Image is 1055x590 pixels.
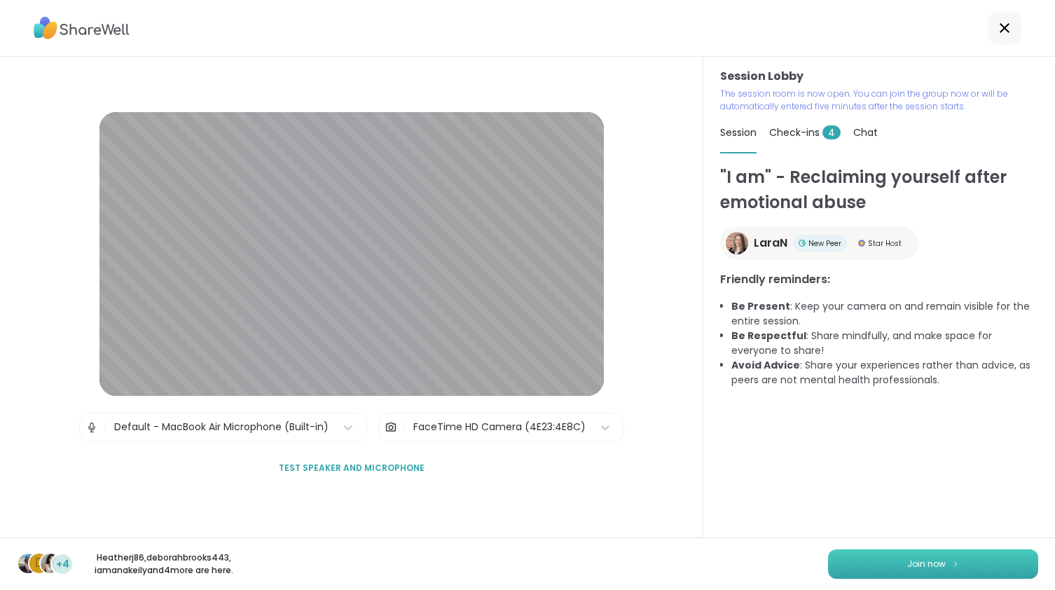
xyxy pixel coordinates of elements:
[828,549,1038,579] button: Join now
[731,299,790,313] b: Be Present
[907,558,946,570] span: Join now
[731,358,1038,387] li: : Share your experiences rather than advice, as peers are not mental health professionals.
[413,420,586,434] div: FaceTime HD Camera (4E23:4E8C)
[114,420,329,434] div: Default - MacBook Air Microphone (Built-in)
[731,329,1038,358] li: : Share mindfully, and make space for everyone to share!
[720,125,757,139] span: Session
[273,453,430,483] button: Test speaker and microphone
[868,238,902,249] span: Star Host
[56,557,69,572] span: +4
[41,554,60,573] img: iamanakeily
[769,125,841,139] span: Check-ins
[385,413,397,441] img: Camera
[18,554,38,573] img: Heatherj86
[858,240,865,247] img: Star Host
[403,413,406,441] span: |
[85,413,98,441] img: Microphone
[731,299,1038,329] li: : Keep your camera on and remain visible for the entire session.
[731,329,806,343] b: Be Respectful
[731,358,800,372] b: Avoid Advice
[720,226,918,260] a: LaraNLaraNNew PeerNew PeerStar HostStar Host
[85,551,242,577] p: Heatherj86 , deborahbrooks443 , iamanakeily and 4 more are here.
[35,554,43,572] span: d
[720,271,1038,288] h3: Friendly reminders:
[34,12,130,44] img: ShareWell Logo
[104,413,107,441] span: |
[822,125,841,139] span: 4
[853,125,878,139] span: Chat
[720,68,1038,85] h3: Session Lobby
[720,165,1038,215] h1: "I am" - Reclaiming yourself after emotional abuse
[799,240,806,247] img: New Peer
[720,88,1038,113] p: The session room is now open. You can join the group now or will be automatically entered five mi...
[279,462,425,474] span: Test speaker and microphone
[726,232,748,254] img: LaraN
[951,560,960,568] img: ShareWell Logomark
[754,235,787,252] span: LaraN
[808,238,841,249] span: New Peer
